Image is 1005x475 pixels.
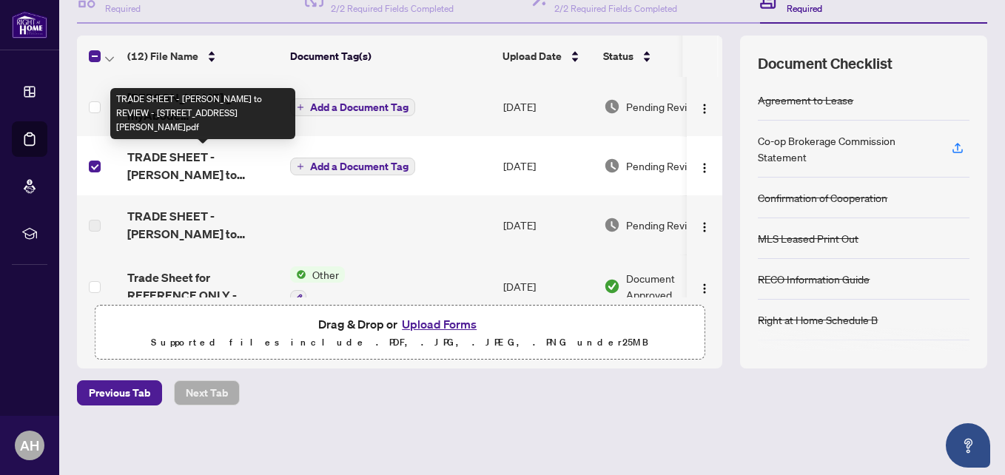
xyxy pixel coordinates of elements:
[693,95,716,118] button: Logo
[604,278,620,294] img: Document Status
[699,283,710,294] img: Logo
[604,98,620,115] img: Document Status
[597,36,723,77] th: Status
[284,36,497,77] th: Document Tag(s)
[77,380,162,405] button: Previous Tab
[699,162,710,174] img: Logo
[497,77,598,136] td: [DATE]
[693,154,716,178] button: Logo
[758,230,858,246] div: MLS Leased Print Out
[626,158,700,174] span: Pending Review
[110,88,295,139] div: TRADE SHEET - [PERSON_NAME] to REVIEW - [STREET_ADDRESS][PERSON_NAME]pdf
[318,314,481,334] span: Drag & Drop or
[290,98,415,117] button: Add a Document Tag
[946,423,990,468] button: Open asap
[331,3,454,14] span: 2/2 Required Fields Completed
[626,98,700,115] span: Pending Review
[626,217,700,233] span: Pending Review
[758,132,934,165] div: Co-op Brokerage Commission Statement
[290,158,415,175] button: Add a Document Tag
[693,274,716,298] button: Logo
[497,136,598,195] td: [DATE]
[699,221,710,233] img: Logo
[310,161,409,172] span: Add a Document Tag
[699,103,710,115] img: Logo
[604,158,620,174] img: Document Status
[497,255,598,318] td: [DATE]
[502,48,562,64] span: Upload Date
[290,266,306,283] img: Status Icon
[306,266,345,283] span: Other
[758,189,887,206] div: Confirmation of Cooperation
[104,334,695,351] p: Supported files include .PDF, .JPG, .JPEG, .PNG under 25 MB
[787,3,822,14] span: Required
[20,435,39,456] span: AH
[397,314,481,334] button: Upload Forms
[290,98,415,116] button: Add a Document Tag
[297,104,304,111] span: plus
[497,36,597,77] th: Upload Date
[626,270,718,303] span: Document Approved
[310,102,409,112] span: Add a Document Tag
[290,157,415,176] button: Add a Document Tag
[95,306,704,360] span: Drag & Drop orUpload FormsSupported files include .PDF, .JPG, .JPEG, .PNG under25MB
[127,148,278,183] span: TRADE SHEET - [PERSON_NAME] to REVIEW - [STREET_ADDRESS][PERSON_NAME]pdf
[758,53,893,74] span: Document Checklist
[297,163,304,170] span: plus
[174,380,240,405] button: Next Tab
[105,3,141,14] span: Required
[127,207,278,243] span: TRADE SHEET - [PERSON_NAME] to REVIEW - [STREET_ADDRESS][PERSON_NAME]pdf
[12,11,47,38] img: logo
[603,48,633,64] span: Status
[497,195,598,255] td: [DATE]
[758,92,853,108] div: Agreement to Lease
[554,3,677,14] span: 2/2 Required Fields Completed
[89,381,150,405] span: Previous Tab
[693,213,716,237] button: Logo
[758,271,870,287] div: RECO Information Guide
[290,266,345,306] button: Status IconOther
[758,311,878,328] div: Right at Home Schedule B
[127,48,198,64] span: (12) File Name
[127,269,278,304] span: Trade Sheet for REFERENCE ONLY - [STREET_ADDRESS][PERSON_NAME]pdf
[121,36,284,77] th: (12) File Name
[604,217,620,233] img: Document Status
